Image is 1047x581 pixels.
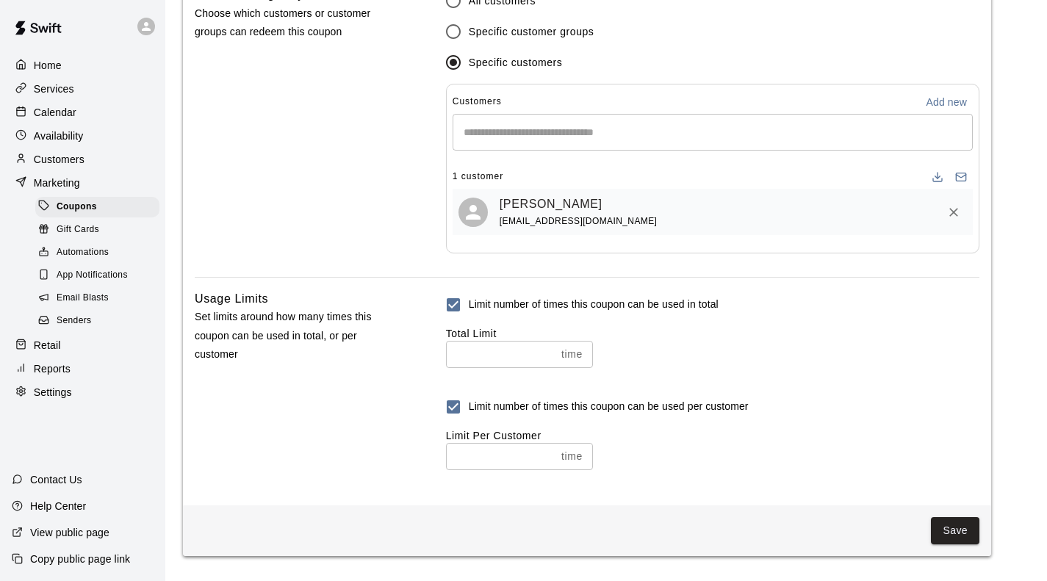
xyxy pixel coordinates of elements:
a: [PERSON_NAME] [500,195,602,214]
p: Reports [34,361,71,376]
p: Contact Us [30,472,82,487]
p: Services [34,82,74,96]
p: Set limits around how many times this coupon can be used in total, or per customer [195,308,399,364]
div: Email Blasts [35,288,159,308]
p: Copy public page link [30,552,130,566]
button: Remove [940,199,967,225]
button: Download list [926,165,949,189]
div: Gift Cards [35,220,159,240]
a: App Notifications [35,264,165,287]
div: Coupons [35,197,159,217]
div: App Notifications [35,265,159,286]
a: Gift Cards [35,218,165,241]
p: time [561,347,583,362]
a: Availability [12,125,154,147]
a: Home [12,54,154,76]
a: Customers [12,148,154,170]
span: Senders [57,314,92,328]
p: Customers [34,152,84,167]
label: Total Limit [446,328,497,339]
p: Choose which customers or customer groups can redeem this coupon [195,4,399,41]
p: Add new [926,95,967,109]
h6: Limit number of times this coupon can be used per customer [469,399,749,415]
a: Reports [12,358,154,380]
div: Automations [35,242,159,263]
button: Save [931,517,979,544]
a: Coupons [35,195,165,218]
span: Specific customers [469,55,563,71]
span: 1 customer [453,165,503,189]
a: Automations [35,242,165,264]
button: Email participants [949,165,973,189]
div: Senders [35,311,159,331]
h6: Limit number of times this coupon can be used in total [469,297,719,313]
div: Noah Reiman [458,198,488,227]
span: [EMAIL_ADDRESS][DOMAIN_NAME] [500,216,658,226]
a: Services [12,78,154,100]
a: Email Blasts [35,287,165,310]
span: Customers [453,90,502,114]
p: Settings [34,385,72,400]
span: Specific customer groups [469,24,594,40]
h6: Usage Limits [195,289,268,308]
span: App Notifications [57,268,128,283]
a: Calendar [12,101,154,123]
p: Help Center [30,499,86,513]
p: time [561,449,583,464]
a: Settings [12,381,154,403]
span: Automations [57,245,109,260]
a: Marketing [12,172,154,194]
p: View public page [30,525,109,540]
a: Senders [35,310,165,333]
span: Coupons [57,200,97,214]
p: Retail [34,338,61,353]
p: Marketing [34,176,80,190]
p: Availability [34,129,84,143]
span: Gift Cards [57,223,99,237]
a: Retail [12,334,154,356]
div: Start typing to search customers... [453,114,973,151]
span: Email Blasts [57,291,109,306]
p: Calendar [34,105,76,120]
p: Home [34,58,62,73]
label: Limit Per Customer [446,430,542,441]
button: Add new [920,90,973,114]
